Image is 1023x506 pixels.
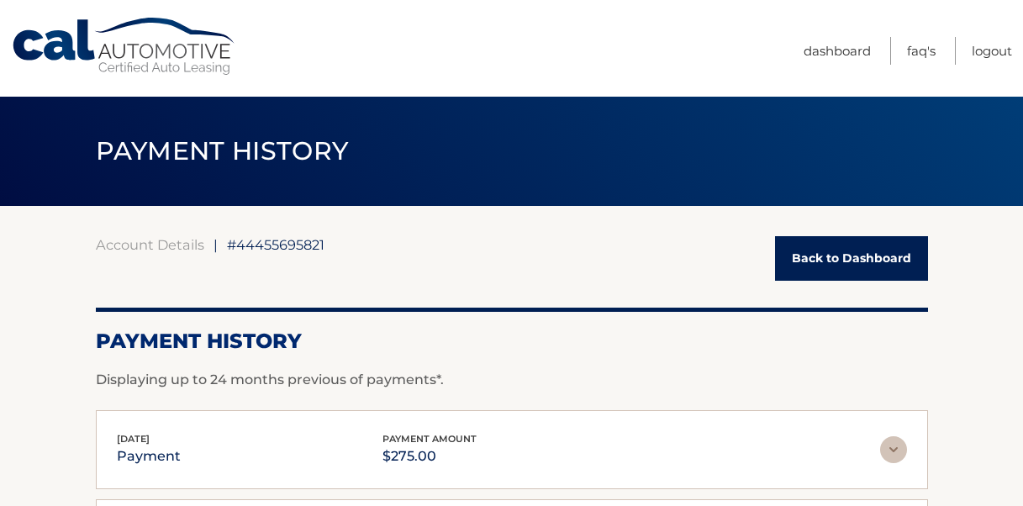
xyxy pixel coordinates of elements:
p: $275.00 [382,445,477,468]
span: payment amount [382,433,477,445]
span: #44455695821 [227,236,324,253]
span: | [214,236,218,253]
a: Dashboard [804,37,871,65]
h2: Payment History [96,329,928,354]
a: Cal Automotive [11,17,238,76]
p: payment [117,445,181,468]
span: [DATE] [117,433,150,445]
p: Displaying up to 24 months previous of payments*. [96,370,928,390]
a: Account Details [96,236,204,253]
img: accordion-rest.svg [880,436,907,463]
a: Back to Dashboard [775,236,928,281]
span: PAYMENT HISTORY [96,135,349,166]
a: Logout [972,37,1012,65]
a: FAQ's [907,37,936,65]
